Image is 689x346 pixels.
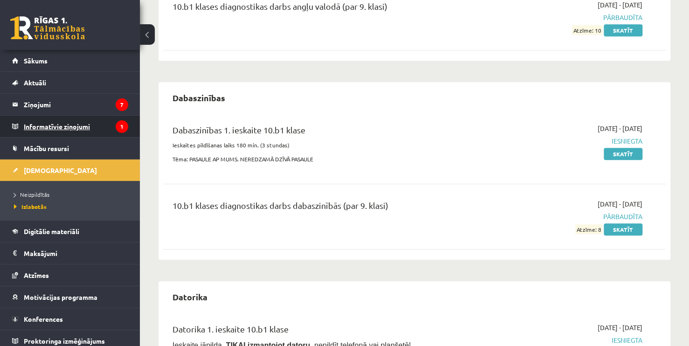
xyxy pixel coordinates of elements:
span: Motivācijas programma [24,293,97,301]
span: Digitālie materiāli [24,227,79,235]
h2: Datorika [163,286,217,308]
a: [DEMOGRAPHIC_DATA] [12,159,128,181]
a: Atzīmes [12,264,128,286]
span: Pārbaudīta [495,13,642,22]
div: 10.b1 klases diagnostikas darbs dabaszinībās (par 9. klasi) [172,199,481,216]
a: Izlabotās [14,202,131,211]
i: 1 [116,120,128,133]
span: [DATE] - [DATE] [598,199,642,209]
a: Skatīt [604,223,642,235]
a: Digitālie materiāli [12,221,128,242]
legend: Informatīvie ziņojumi [24,116,128,137]
span: [DATE] - [DATE] [598,124,642,133]
a: Maksājumi [12,242,128,264]
span: [DEMOGRAPHIC_DATA] [24,166,97,174]
a: Konferences [12,308,128,330]
span: Iesniegta [495,136,642,146]
span: Neizpildītās [14,191,49,198]
a: Ziņojumi7 [12,94,128,115]
span: Aktuāli [24,78,46,87]
legend: Ziņojumi [24,94,128,115]
span: Iesniegta [495,335,642,345]
a: Motivācijas programma [12,286,128,308]
span: Izlabotās [14,203,47,210]
a: Sākums [12,50,128,71]
span: [DATE] - [DATE] [598,323,642,332]
a: Skatīt [604,24,642,36]
span: Atzīme: 8 [575,224,602,234]
span: Sākums [24,56,48,65]
p: Tēma: PASAULE AP MUMS. NEREDZAMĀ DZĪVĀ PASAULE [172,155,481,163]
span: Atzīme: 10 [572,25,602,35]
span: Pārbaudīta [495,212,642,221]
h2: Dabaszinības [163,87,234,109]
i: 7 [116,98,128,111]
p: Ieskaites pildīšanas laiks 180 min. (3 stundas) [172,141,481,149]
span: Proktoringa izmēģinājums [24,337,105,345]
a: Rīgas 1. Tālmācības vidusskola [10,16,85,40]
span: Atzīmes [24,271,49,279]
a: Informatīvie ziņojumi1 [12,116,128,137]
a: Mācību resursi [12,138,128,159]
div: Dabaszinības 1. ieskaite 10.b1 klase [172,124,481,141]
span: Mācību resursi [24,144,69,152]
a: Skatīt [604,148,642,160]
span: Konferences [24,315,63,323]
div: Datorika 1. ieskaite 10.b1 klase [172,323,481,340]
legend: Maksājumi [24,242,128,264]
a: Aktuāli [12,72,128,93]
a: Neizpildītās [14,190,131,199]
